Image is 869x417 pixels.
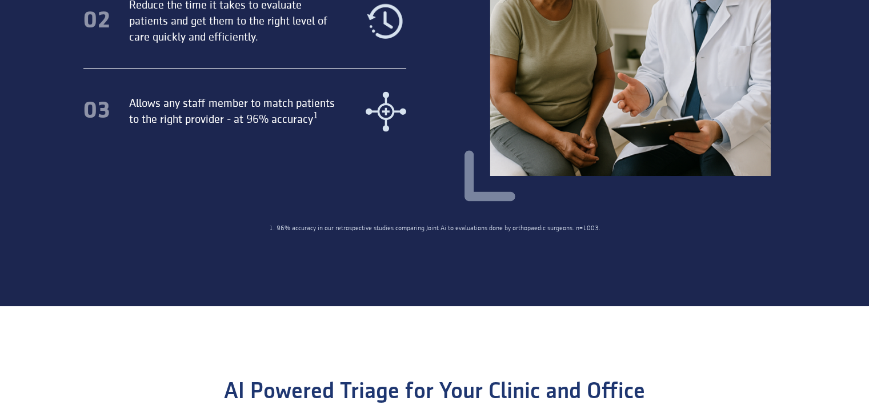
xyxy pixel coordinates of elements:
[83,99,111,124] div: 03
[224,379,645,404] div: AI Powered Triage for Your Clinic and Office
[83,9,111,34] div: 02
[129,95,338,127] div: Allows any staff member to match patients to the right provider - at 96% accuracy
[313,111,318,120] sup: 1
[269,224,600,233] div: 1. 96% accuracy in our retrospective studies comparing Joint Ai to evaluations done by orthopaedi...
